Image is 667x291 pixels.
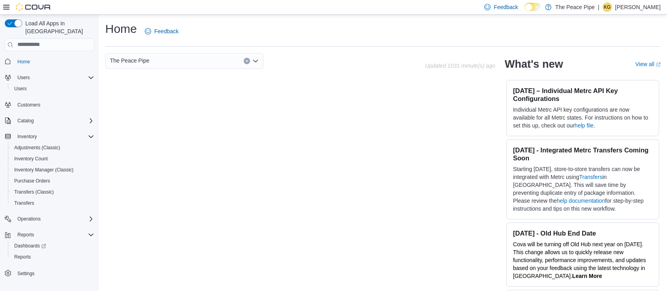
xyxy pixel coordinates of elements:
p: | [598,2,599,12]
button: Inventory [2,131,97,142]
p: Individual Metrc API key configurations are now available for all Metrc states. For instructions ... [513,106,652,129]
button: Adjustments (Classic) [8,142,97,153]
span: Inventory [17,133,37,140]
span: Inventory Count [11,154,94,164]
span: Load All Apps in [GEOGRAPHIC_DATA] [22,19,94,35]
p: Updated 1031 minute(s) ago [425,63,495,69]
span: Adjustments (Classic) [14,145,60,151]
span: Settings [14,268,94,278]
span: Customers [17,102,40,108]
span: Catalog [17,118,34,124]
span: Dashboards [14,243,46,249]
span: Inventory Manager (Classic) [14,167,74,173]
span: Purchase Orders [14,178,50,184]
button: Users [14,73,33,82]
button: Inventory Count [8,153,97,164]
button: Customers [2,99,97,110]
a: Customers [14,100,44,110]
span: Inventory [14,132,94,141]
span: Dashboards [11,241,94,251]
button: Inventory [14,132,40,141]
span: Home [17,59,30,65]
a: Reports [11,252,34,262]
h1: Home [105,21,137,37]
button: Inventory Manager (Classic) [8,164,97,175]
span: The Peace Pipe [110,56,150,65]
button: Purchase Orders [8,175,97,186]
span: Cova will be turning off Old Hub next year on [DATE]. This change allows us to quickly release ne... [513,241,646,279]
span: KG [604,2,610,12]
button: Users [8,83,97,94]
a: help documentation [557,198,605,204]
h3: [DATE] - Old Hub End Date [513,229,652,237]
span: Reports [14,230,94,240]
button: Open list of options [252,58,259,64]
span: Reports [17,232,34,238]
span: Users [11,84,94,93]
span: Inventory Manager (Classic) [11,165,94,175]
h3: [DATE] - Integrated Metrc Transfers Coming Soon [513,146,652,162]
span: Users [14,86,27,92]
a: Purchase Orders [11,176,53,186]
span: Customers [14,100,94,110]
span: Feedback [154,27,178,35]
a: Dashboards [11,241,49,251]
span: Operations [14,214,94,224]
button: Catalog [2,115,97,126]
button: Operations [14,214,44,224]
a: Feedback [142,23,182,39]
span: Reports [11,252,94,262]
span: Feedback [494,3,518,11]
div: Khushi Gajeeban [603,2,612,12]
a: Transfers (Classic) [11,187,57,197]
a: Learn More [572,273,602,279]
a: help file [574,122,593,129]
span: Purchase Orders [11,176,94,186]
a: Settings [14,269,38,278]
a: Adjustments (Classic) [11,143,63,152]
h3: [DATE] – Individual Metrc API Key Configurations [513,87,652,103]
button: Catalog [14,116,37,126]
p: The Peace Pipe [555,2,595,12]
img: Cova [16,3,51,11]
svg: External link [656,62,661,67]
span: Inventory Count [14,156,48,162]
a: Dashboards [8,240,97,251]
input: Dark Mode [525,3,541,11]
button: Clear input [244,58,250,64]
span: Transfers (Classic) [14,189,54,195]
a: Inventory Manager (Classic) [11,165,77,175]
button: Settings [2,267,97,279]
button: Reports [14,230,37,240]
a: Transfers [11,198,37,208]
span: Transfers [14,200,34,206]
span: Adjustments (Classic) [11,143,94,152]
span: Transfers [11,198,94,208]
span: Transfers (Classic) [11,187,94,197]
span: Reports [14,254,31,260]
button: Operations [2,213,97,224]
button: Reports [8,251,97,262]
span: Users [17,74,30,81]
a: View allExternal link [635,61,661,67]
span: Settings [17,270,34,277]
button: Home [2,56,97,67]
p: Starting [DATE], store-to-store transfers can now be integrated with Metrc using in [GEOGRAPHIC_D... [513,165,652,213]
a: Home [14,57,33,67]
span: Users [14,73,94,82]
span: Catalog [14,116,94,126]
a: Transfers [579,174,603,180]
button: Reports [2,229,97,240]
button: Transfers [8,198,97,209]
a: Users [11,84,30,93]
p: [PERSON_NAME] [615,2,661,12]
button: Transfers (Classic) [8,186,97,198]
span: Operations [17,216,41,222]
span: Home [14,57,94,67]
button: Users [2,72,97,83]
h2: What's new [505,58,563,70]
a: Inventory Count [11,154,51,164]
